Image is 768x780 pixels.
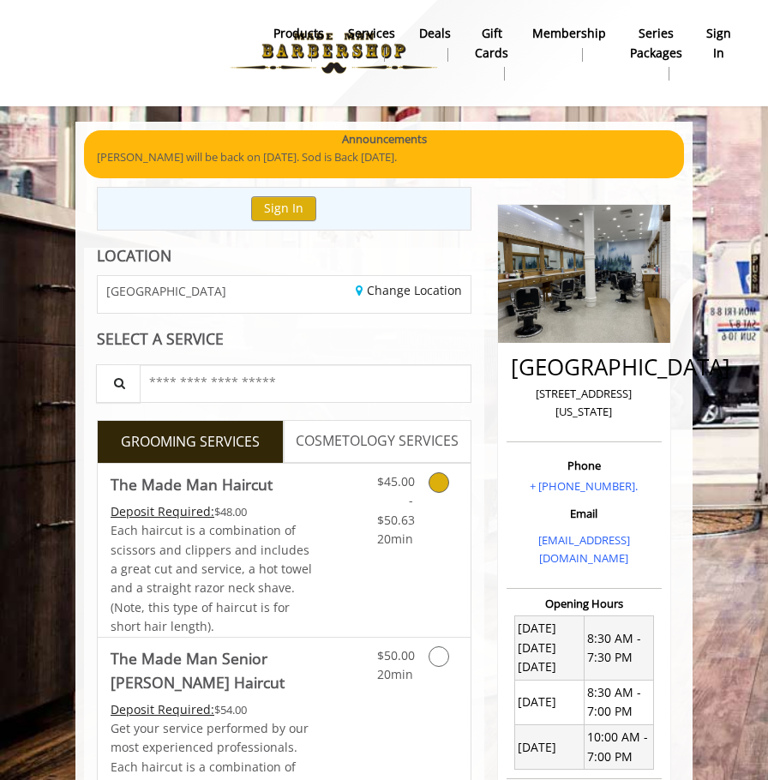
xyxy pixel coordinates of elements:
[694,21,743,66] a: sign insign in
[111,503,214,519] span: This service needs some Advance to be paid before we block your appointment
[348,24,395,43] b: Services
[336,21,407,66] a: ServicesServices
[511,385,657,421] p: [STREET_ADDRESS][US_STATE]
[111,701,214,717] span: This service needs some Advance to be paid before we block your appointment
[630,24,682,63] b: Series packages
[584,680,653,724] td: 8:30 AM - 7:00 PM
[419,24,451,43] b: Deals
[377,531,413,547] span: 20min
[475,24,508,63] b: gift cards
[463,21,520,85] a: Gift cardsgift cards
[530,478,638,494] a: + [PHONE_NUMBER].
[261,21,336,66] a: Productsproducts
[96,364,141,403] button: Service Search
[251,196,316,221] button: Sign In
[111,646,315,694] b: The Made Man Senior [PERSON_NAME] Haircut
[520,21,618,66] a: MembershipMembership
[111,502,315,521] div: $48.00
[511,355,657,380] h2: [GEOGRAPHIC_DATA]
[296,430,459,453] span: COSMETOLOGY SERVICES
[273,24,324,43] b: products
[377,666,413,682] span: 20min
[407,21,463,66] a: DealsDeals
[618,21,694,85] a: Series packagesSeries packages
[511,459,657,471] h3: Phone
[111,472,273,496] b: The Made Man Haircut
[377,473,415,528] span: $45.00 - $50.63
[507,597,662,609] h3: Opening Hours
[342,130,427,148] b: Announcements
[514,616,584,681] td: [DATE] [DATE] [DATE]
[511,507,657,519] h3: Email
[97,331,471,347] div: SELECT A SERVICE
[97,245,171,266] b: LOCATION
[706,24,731,63] b: sign in
[514,680,584,724] td: [DATE]
[538,532,630,566] a: [EMAIL_ADDRESS][DOMAIN_NAME]
[97,148,671,166] p: [PERSON_NAME] will be back on [DATE]. Sod is Back [DATE].
[216,6,452,100] img: Made Man Barbershop logo
[514,725,584,770] td: [DATE]
[121,431,260,453] span: GROOMING SERVICES
[356,282,462,298] a: Change Location
[584,616,653,681] td: 8:30 AM - 7:30 PM
[111,700,315,719] div: $54.00
[377,647,415,663] span: $50.00
[111,522,312,634] span: Each haircut is a combination of scissors and clippers and includes a great cut and service, a ho...
[106,285,226,297] span: [GEOGRAPHIC_DATA]
[584,725,653,770] td: 10:00 AM - 7:00 PM
[532,24,606,43] b: Membership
